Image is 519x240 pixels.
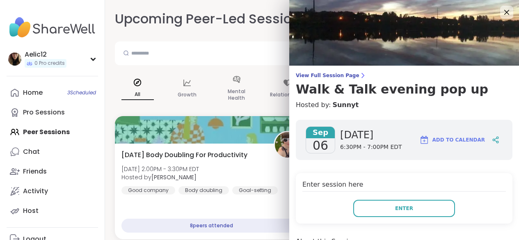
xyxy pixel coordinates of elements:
[306,127,335,138] span: Sep
[7,83,98,103] a: Home3Scheduled
[7,142,98,162] a: Chat
[395,205,413,212] span: Enter
[151,173,197,181] b: [PERSON_NAME]
[302,180,506,192] h4: Enter session here
[7,13,98,42] img: ShareWell Nav Logo
[67,89,96,96] span: 3 Scheduled
[121,165,199,173] span: [DATE] 2:00PM - 3:30PM EDT
[23,206,39,215] div: Host
[340,143,402,151] span: 6:30PM - 7:00PM EDT
[178,186,229,194] div: Body doubling
[313,138,328,153] span: 06
[220,87,253,103] p: Mental Health
[23,167,47,176] div: Friends
[432,136,485,144] span: Add to Calendar
[7,103,98,122] a: Pro Sessions
[23,108,65,117] div: Pro Sessions
[34,60,65,67] span: 0 Pro credits
[332,100,359,110] a: Sunnyt
[115,10,307,28] h2: Upcoming Peer-Led Sessions
[232,186,278,194] div: Goal-setting
[7,162,98,181] a: Friends
[23,88,43,97] div: Home
[296,100,512,110] h4: Hosted by:
[121,150,247,160] span: [DATE] Body Doubling For Productivity
[270,90,304,100] p: Relationships
[275,132,300,158] img: Adrienne_QueenOfTheDawn
[7,181,98,201] a: Activity
[296,72,512,79] span: View Full Session Page
[178,90,197,100] p: Growth
[353,200,455,217] button: Enter
[296,82,512,97] h3: Walk & Talk evening pop up
[23,147,40,156] div: Chat
[7,201,98,221] a: Host
[8,53,21,66] img: Aelic12
[340,128,402,142] span: [DATE]
[121,219,302,233] div: 8 peers attended
[25,50,66,59] div: Aelic12
[23,187,48,196] div: Activity
[121,173,199,181] span: Hosted by
[121,89,154,100] p: All
[121,186,175,194] div: Good company
[416,130,489,150] button: Add to Calendar
[296,72,512,97] a: View Full Session PageWalk & Talk evening pop up
[419,135,429,145] img: ShareWell Logomark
